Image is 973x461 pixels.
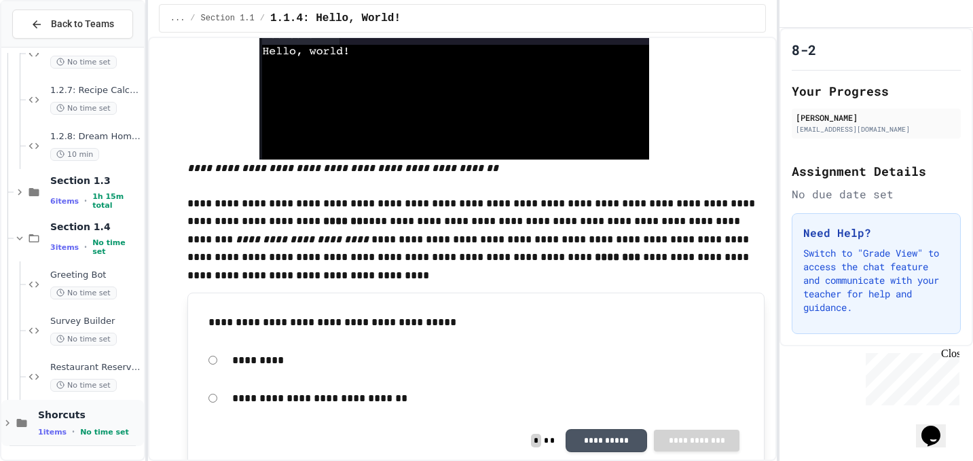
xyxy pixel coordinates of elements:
span: No time set [50,333,117,346]
span: Section 1.1 [201,13,255,24]
span: Greeting Bot [50,270,141,281]
div: No due date set [792,186,961,202]
h2: Your Progress [792,81,961,100]
span: 1 items [38,428,67,437]
span: 6 items [50,197,79,206]
span: 10 min [50,148,99,161]
p: Switch to "Grade View" to access the chat feature and communicate with your teacher for help and ... [803,246,949,314]
span: No time set [50,102,117,115]
span: Survey Builder [50,316,141,327]
span: / [260,13,265,24]
iframe: chat widget [860,348,959,405]
div: [PERSON_NAME] [796,111,957,124]
span: 1h 15m total [92,192,141,210]
span: Shorcuts [38,409,141,421]
span: ... [170,13,185,24]
span: Back to Teams [51,17,114,31]
span: Restaurant Reservation System [50,362,141,373]
button: Back to Teams [12,10,133,39]
span: 1.2.8: Dream Home ASCII Art [50,131,141,143]
span: 3 items [50,243,79,252]
span: No time set [50,379,117,392]
span: 1.2.7: Recipe Calculator [50,85,141,96]
span: Section 1.4 [50,221,141,233]
span: No time set [50,287,117,299]
span: No time set [80,428,129,437]
span: 1.1.4: Hello, World! [270,10,401,26]
div: Chat with us now!Close [5,5,94,86]
h2: Assignment Details [792,162,961,181]
span: No time set [92,238,141,256]
span: No time set [50,56,117,69]
span: • [84,242,87,253]
h3: Need Help? [803,225,949,241]
span: • [72,426,75,437]
iframe: chat widget [916,407,959,447]
h1: 8-2 [792,40,816,59]
div: [EMAIL_ADDRESS][DOMAIN_NAME] [796,124,957,134]
span: • [84,196,87,206]
span: / [190,13,195,24]
span: Section 1.3 [50,174,141,187]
